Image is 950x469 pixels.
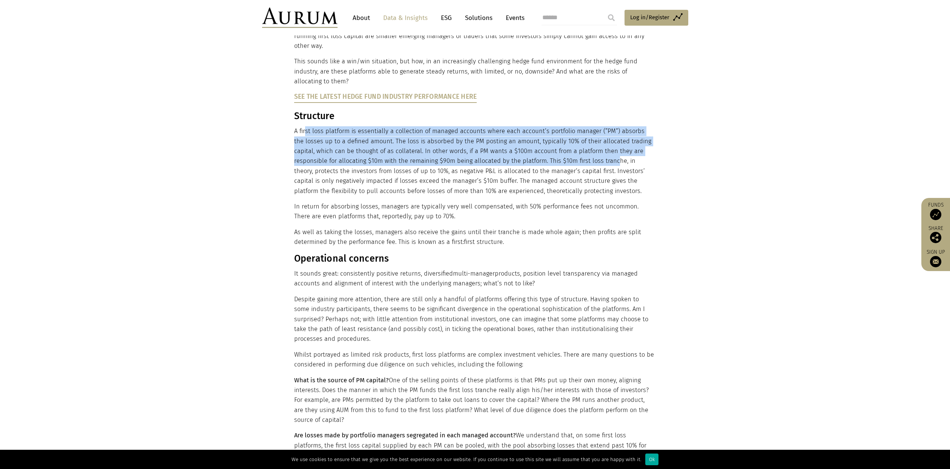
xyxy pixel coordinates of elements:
[294,110,654,122] h3: Structure
[294,57,654,86] p: This sounds like a win/win situation, but how, in an increasingly challenging hedge fund environm...
[294,227,654,247] p: As well as taking the losses, managers also receive the gains until their tranche is made whole a...
[625,10,688,26] a: Log in/Register
[930,209,941,220] img: Access Funds
[461,11,496,25] a: Solutions
[294,377,389,384] strong: What is the source of PM capital?
[379,11,431,25] a: Data & Insights
[630,13,669,22] span: Log in/Register
[349,11,374,25] a: About
[925,249,946,267] a: Sign up
[294,126,654,196] p: A first loss platform is essentially a collection of managed accounts where each account’s portfo...
[294,376,654,425] p: One of the selling points of these platforms is that PMs put up their own money, aligning interes...
[294,432,516,439] strong: Are losses made by portfolio managers segregated in each managed account?
[925,202,946,220] a: Funds
[502,11,525,25] a: Events
[294,269,654,289] p: It sounds great: consistently positive returns, diversified products, position level transparency...
[645,454,658,465] div: Ok
[294,294,654,344] p: Despite gaining more attention, there are still only a handful of platforms offering this type of...
[930,232,941,243] img: Share this post
[294,202,654,222] p: In return for absorbing losses, managers are typically very well compensated, with 50% performanc...
[437,11,456,25] a: ESG
[294,253,654,264] h3: Operational concerns
[294,350,654,370] p: Whilst portrayed as limited risk products, first loss platforms are complex investment vehicles. ...
[453,270,495,277] span: multi-manager
[925,226,946,243] div: Share
[294,93,477,101] a: See the latest Hedge Fund Industry Performance here
[604,10,619,25] input: Submit
[930,256,941,267] img: Sign up to our newsletter
[262,8,338,28] img: Aurum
